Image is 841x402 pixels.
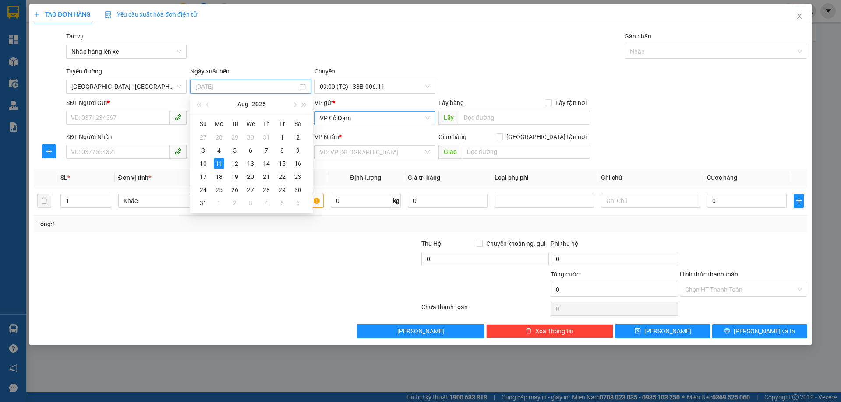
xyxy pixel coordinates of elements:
[635,328,641,335] span: save
[277,132,287,143] div: 1
[227,117,243,131] th: Tu
[195,157,211,170] td: 2025-08-10
[261,158,272,169] div: 14
[243,117,258,131] th: We
[198,132,208,143] div: 27
[243,144,258,157] td: 2025-08-06
[195,82,297,91] input: 11/08/2025
[227,196,243,210] td: 2025-09-02
[290,131,306,144] td: 2025-08-02
[261,132,272,143] div: 31
[66,33,84,40] label: Tác vụ
[392,194,401,208] span: kg
[408,174,440,181] span: Giá trị hàng
[211,144,227,157] td: 2025-08-04
[486,324,614,338] button: deleteXóa Thông tin
[277,158,287,169] div: 15
[227,144,243,157] td: 2025-08-05
[195,183,211,196] td: 2025-08-24
[535,326,573,336] span: Xóa Thông tin
[211,196,227,210] td: 2025-09-01
[724,328,730,335] span: printer
[258,144,274,157] td: 2025-08-07
[230,171,240,182] div: 19
[644,326,691,336] span: [PERSON_NAME]
[787,4,812,29] button: Close
[227,183,243,196] td: 2025-08-26
[211,117,227,131] th: Mo
[314,98,435,108] div: VP gửi
[438,133,466,140] span: Giao hàng
[526,328,532,335] span: delete
[230,132,240,143] div: 29
[174,148,181,155] span: phone
[277,171,287,182] div: 22
[274,144,290,157] td: 2025-08-08
[552,98,590,108] span: Lấy tận nơi
[258,183,274,196] td: 2025-08-28
[277,185,287,195] div: 29
[483,239,549,248] span: Chuyển khoản ng. gửi
[195,144,211,157] td: 2025-08-03
[712,324,807,338] button: printer[PERSON_NAME] và In
[357,324,484,338] button: [PERSON_NAME]
[211,170,227,183] td: 2025-08-18
[680,271,738,278] label: Hình thức thanh toán
[195,196,211,210] td: 2025-08-31
[320,112,430,125] span: VP Cổ Đạm
[261,198,272,208] div: 4
[397,326,444,336] span: [PERSON_NAME]
[274,131,290,144] td: 2025-08-01
[551,239,678,252] div: Phí thu hộ
[230,145,240,156] div: 5
[503,132,590,142] span: [GEOGRAPHIC_DATA] tận nơi
[796,13,803,20] span: close
[245,145,256,156] div: 6
[258,170,274,183] td: 2025-08-21
[34,11,91,18] span: TẠO ĐƠN HÀNG
[491,169,597,186] th: Loại phụ phí
[243,131,258,144] td: 2025-07-30
[245,185,256,195] div: 27
[314,66,435,80] div: Chuyến
[293,145,303,156] div: 9
[198,198,208,208] div: 31
[601,194,700,208] input: Ghi Chú
[274,183,290,196] td: 2025-08-29
[214,132,224,143] div: 28
[734,326,795,336] span: [PERSON_NAME] và In
[214,171,224,182] div: 18
[252,95,266,113] button: 2025
[245,158,256,169] div: 13
[104,196,109,201] span: up
[274,157,290,170] td: 2025-08-15
[290,117,306,131] th: Sa
[42,148,56,155] span: plus
[314,133,339,140] span: VP Nhận
[198,171,208,182] div: 17
[195,117,211,131] th: Su
[243,170,258,183] td: 2025-08-20
[261,145,272,156] div: 7
[230,198,240,208] div: 2
[551,271,580,278] span: Tổng cước
[258,157,274,170] td: 2025-08-14
[320,80,430,93] span: 09:00 (TC) - 38B-006.11
[438,111,459,125] span: Lấy
[198,185,208,195] div: 24
[214,198,224,208] div: 1
[438,99,464,106] span: Lấy hàng
[277,145,287,156] div: 8
[597,169,703,186] th: Ghi chú
[195,131,211,144] td: 2025-07-27
[237,95,248,113] button: Aug
[290,144,306,157] td: 2025-08-09
[408,194,488,208] input: 0
[274,117,290,131] th: Fr
[243,196,258,210] td: 2025-09-03
[293,171,303,182] div: 23
[707,174,737,181] span: Cước hàng
[104,202,109,207] span: down
[293,198,303,208] div: 6
[60,174,67,181] span: SL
